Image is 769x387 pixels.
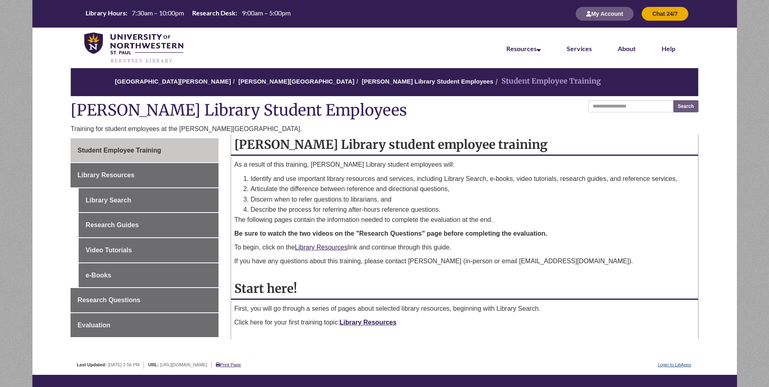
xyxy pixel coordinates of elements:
a: [GEOGRAPHIC_DATA][PERSON_NAME] [115,78,231,85]
p: To begin, click on the link and continue through this guide. [234,243,695,252]
a: My Account [576,10,634,17]
strong: Be sure to watch the two videos on the "Research Questions" page before completing the evaluation. [234,230,547,237]
img: UNWSP Library Logo [84,32,184,64]
a: Student Employee Training [71,138,218,163]
button: Search [673,100,698,112]
a: Research Guides [79,213,218,237]
a: Library Resources [340,319,397,326]
span: Library Resources [77,172,135,178]
li: Describe the process for referring after-hours reference questions. [251,204,695,215]
span: 7:30am – 10:00pm [132,9,184,17]
li: Articulate the difference between reference and directional questions, [251,184,695,194]
span: Evaluation [77,322,110,329]
th: Research Desk: [189,9,238,17]
h2: Start here! [231,278,698,300]
a: Research Questions [71,288,218,312]
p: First, you will go through a series of pages about selected library resources, beginning with Lib... [234,304,695,314]
a: About [618,45,636,52]
a: [PERSON_NAME] Library Student Employees [362,78,493,85]
a: Resources [506,45,541,52]
a: Library Search [79,188,218,213]
li: Discern when to refer questions to librarians, and [251,194,695,205]
a: [PERSON_NAME][GEOGRAPHIC_DATA] [238,78,354,85]
a: Print Page [216,362,241,367]
nav: breadcrumb [71,68,698,96]
a: Login to LibApps [658,362,691,367]
a: Library Resources [71,163,218,187]
a: Chat 24/7 [642,10,688,17]
li: Identify and use important library resources and services, including Library Search, e-books, vid... [251,174,695,184]
p: The following pages contain the information needed to complete the evaluation at the end. [234,215,695,225]
span: Last Updated: [77,362,106,367]
span: Student Employee Training [77,147,161,154]
button: My Account [576,7,634,21]
p: As a result of this training, [PERSON_NAME] Library student employees will: [234,160,695,170]
span: [DATE] 2:56 PM [108,362,140,367]
button: Chat 24/7 [642,7,688,21]
a: Services [567,45,592,52]
li: Student Employee Training [493,75,601,87]
h2: [PERSON_NAME] Library student employee training [231,134,698,156]
a: Evaluation [71,313,218,338]
span: 9:00am – 5:00pm [242,9,291,17]
span: Training for student employees at the [PERSON_NAME][GEOGRAPHIC_DATA]. [71,125,302,132]
p: If you have any questions about this training, please contact [PERSON_NAME] (in-person or email [... [234,256,695,266]
h1: [PERSON_NAME] Library Student Employees [71,100,698,122]
a: Hours Today [82,9,294,19]
p: Click here for your first training topic: [234,318,695,327]
i: Print Page [216,363,220,367]
span: [URL][DOMAIN_NAME] [160,362,207,367]
a: Help [662,45,675,52]
div: Guide Pages [71,138,218,338]
a: Library Resources [295,244,347,251]
span: Research Questions [77,297,140,303]
span: URL: [148,362,159,367]
th: Library Hours: [82,9,129,17]
a: e-Books [79,263,218,288]
a: Video Tutorials [79,238,218,262]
